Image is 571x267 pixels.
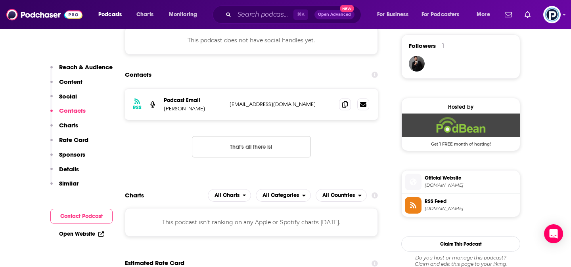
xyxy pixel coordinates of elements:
[416,8,471,21] button: open menu
[59,93,77,100] p: Social
[425,206,517,212] span: feed.podbean.com
[314,10,354,19] button: Open AdvancedNew
[169,9,197,20] span: Monitoring
[93,8,132,21] button: open menu
[125,208,378,237] div: This podcast isn't ranking on any Apple or Spotify charts [DATE].
[402,104,520,110] div: Hosted by
[133,104,142,111] h3: RSS
[59,165,79,173] p: Details
[136,9,153,20] span: Charts
[377,9,408,20] span: For Business
[50,136,88,151] button: Rate Card
[256,189,311,202] button: open menu
[50,93,77,107] button: Social
[521,8,534,21] a: Show notifications dropdown
[322,193,355,198] span: All Countries
[409,56,425,72] img: JohirMia
[230,101,333,108] p: [EMAIL_ADDRESS][DOMAIN_NAME]
[50,209,113,223] button: Contact Podcast
[59,136,88,144] p: Rate Card
[215,193,240,198] span: All Charts
[543,6,561,23] img: User Profile
[402,114,520,146] a: Podbean Deal: Get 1 FREE month of hosting!
[59,231,104,237] a: Open Website
[50,151,85,165] button: Sponsors
[164,97,223,104] p: Podcast Email
[340,5,354,12] span: New
[425,182,517,188] span: mymorningcup.podbean.com
[220,6,369,24] div: Search podcasts, credits, & more...
[59,180,79,187] p: Similar
[50,63,113,78] button: Reach & Audience
[125,26,378,55] div: This podcast does not have social handles yet.
[401,255,520,261] span: Do you host or manage this podcast?
[50,78,82,93] button: Content
[164,105,223,112] p: [PERSON_NAME]
[502,8,515,21] a: Show notifications dropdown
[59,107,86,114] p: Contacts
[543,6,561,23] span: Logged in as PiperComms
[192,136,311,157] button: Nothing here.
[372,8,418,21] button: open menu
[293,9,308,20] span: ⌘ K
[6,7,82,22] img: Podchaser - Follow, Share and Rate Podcasts
[405,174,517,190] a: Official Website[DOMAIN_NAME]
[477,9,490,20] span: More
[59,121,78,129] p: Charts
[131,8,158,21] a: Charts
[98,9,122,20] span: Podcasts
[316,189,367,202] h2: Countries
[50,180,79,194] button: Similar
[208,189,251,202] button: open menu
[401,236,520,252] button: Claim This Podcast
[50,121,78,136] button: Charts
[234,8,293,21] input: Search podcasts, credits, & more...
[59,151,85,158] p: Sponsors
[405,197,517,214] a: RSS Feed[DOMAIN_NAME]
[318,13,351,17] span: Open Advanced
[50,107,86,121] button: Contacts
[125,67,151,82] h2: Contacts
[442,42,444,49] div: 1
[208,189,251,202] h2: Platforms
[50,165,79,180] button: Details
[59,78,82,85] p: Content
[471,8,500,21] button: open menu
[263,193,299,198] span: All Categories
[125,191,144,199] h2: Charts
[316,189,367,202] button: open menu
[422,9,460,20] span: For Podcasters
[425,198,517,205] span: RSS Feed
[409,42,436,49] span: Followers
[402,114,520,137] img: Podbean Deal: Get 1 FREE month of hosting!
[402,137,520,147] span: Get 1 FREE month of hosting!
[543,6,561,23] button: Show profile menu
[544,224,563,243] div: Open Intercom Messenger
[163,8,207,21] button: open menu
[59,63,113,71] p: Reach & Audience
[256,189,311,202] h2: Categories
[425,174,517,182] span: Official Website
